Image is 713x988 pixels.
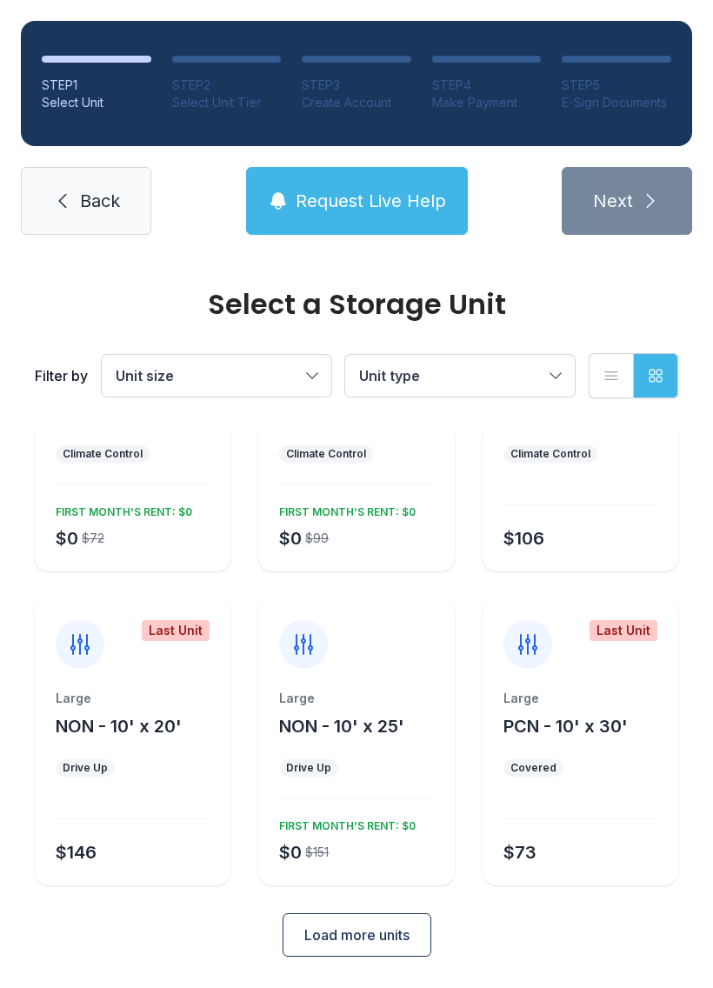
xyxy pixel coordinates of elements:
span: NON - 10' x 25' [279,716,404,737]
div: Large [56,690,210,707]
div: Climate Control [286,447,366,461]
div: STEP 4 [432,77,542,94]
div: $0 [56,526,78,551]
div: E-Sign Documents [562,94,671,111]
div: Last Unit [142,620,210,641]
div: $146 [56,840,97,864]
span: NON - 10' x 20' [56,716,182,737]
div: Covered [510,761,556,775]
span: Back [80,189,120,213]
div: Last Unit [590,620,657,641]
button: PCN - 10' x 30' [503,714,628,738]
button: NON - 10' x 20' [56,714,182,738]
div: $106 [503,526,544,551]
span: Request Live Help [296,189,446,213]
div: Make Payment [432,94,542,111]
button: Unit size [102,355,331,397]
span: PCN - 10' x 30' [503,716,628,737]
div: Filter by [35,365,88,386]
button: NON - 10' x 25' [279,714,404,738]
div: STEP 5 [562,77,671,94]
div: FIRST MONTH’S RENT: $0 [49,498,192,519]
div: Create Account [302,94,411,111]
span: Unit type [359,367,420,384]
div: STEP 3 [302,77,411,94]
div: $73 [503,840,536,864]
div: Climate Control [63,447,143,461]
div: $0 [279,840,302,864]
div: FIRST MONTH’S RENT: $0 [272,498,416,519]
div: Climate Control [510,447,590,461]
div: $99 [305,530,329,547]
div: $151 [305,844,329,861]
div: $0 [279,526,302,551]
div: Select Unit [42,94,151,111]
span: Load more units [304,925,410,945]
div: Select Unit Tier [172,94,282,111]
div: STEP 1 [42,77,151,94]
button: Unit type [345,355,575,397]
div: Drive Up [286,761,331,775]
div: Drive Up [63,761,108,775]
div: FIRST MONTH’S RENT: $0 [272,812,416,833]
div: $72 [82,530,104,547]
span: Unit size [116,367,174,384]
div: Large [503,690,657,707]
div: Select a Storage Unit [35,290,678,318]
div: STEP 2 [172,77,282,94]
div: Large [279,690,433,707]
span: Next [593,189,633,213]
